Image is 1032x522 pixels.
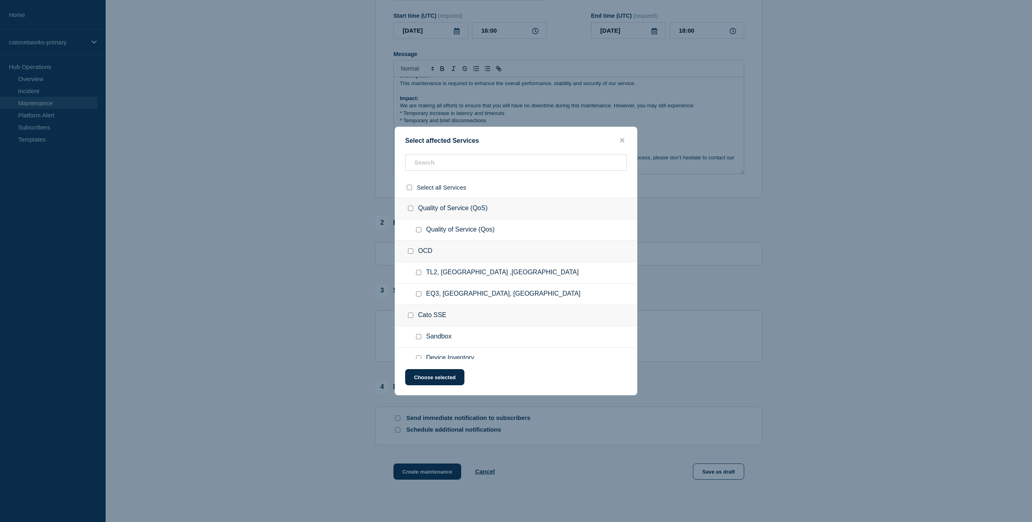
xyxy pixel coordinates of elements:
span: Device Inventory [426,354,474,362]
input: Sandbox checkbox [416,334,421,339]
span: TL2, [GEOGRAPHIC_DATA] ,[GEOGRAPHIC_DATA] [426,269,578,277]
span: Quality of Service (Qos) [426,226,495,234]
span: Sandbox [426,333,451,341]
div: Select affected Services [395,137,637,144]
input: EQ3, Saint-Denis, France checkbox [416,291,421,296]
div: Cato SSE [395,305,637,326]
span: Select all Services [417,184,466,191]
input: select all checkbox [407,185,412,190]
div: OCD [395,241,637,262]
input: Quality of Service (QoS) checkbox [408,206,413,211]
button: close button [618,137,627,144]
div: Quality of Service (QoS) [395,198,637,219]
input: Search [405,154,627,171]
input: Cato SSE checkbox [408,313,413,318]
input: Quality of Service (Qos) checkbox [416,227,421,232]
input: TL2, Paris ,France checkbox [416,270,421,275]
input: Device Inventory checkbox [416,355,421,361]
input: OCD checkbox [408,248,413,254]
span: EQ3, [GEOGRAPHIC_DATA], [GEOGRAPHIC_DATA] [426,290,580,298]
button: Choose selected [405,369,464,385]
